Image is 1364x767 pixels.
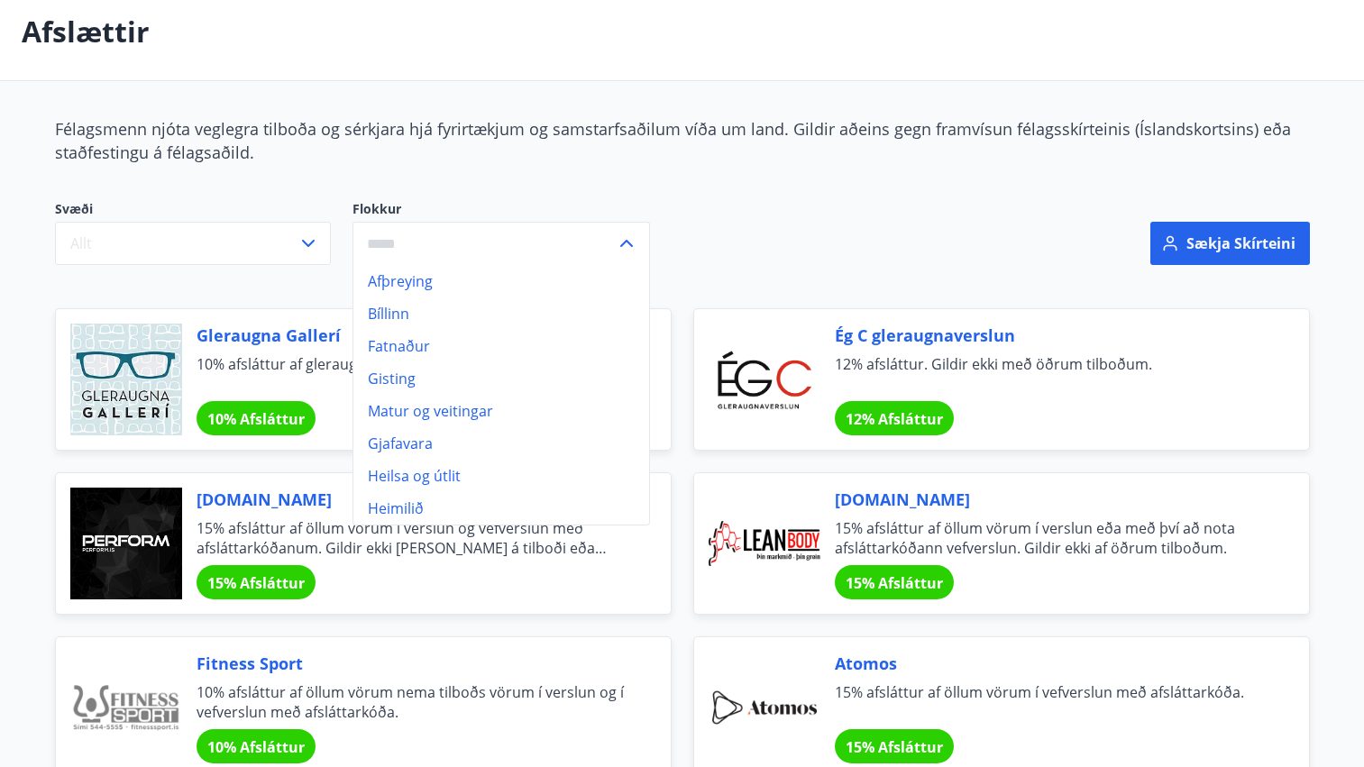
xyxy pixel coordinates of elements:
[1150,222,1310,265] button: Sækja skírteini
[353,427,649,460] li: Gjafavara
[353,265,649,297] li: Afþreying
[207,409,305,429] span: 10% Afsláttur
[70,233,92,253] span: Allt
[197,518,627,558] span: 15% afsláttur af öllum vörum í verslun og vefverslun með afsláttarkóðanum. Gildir ekki [PERSON_NA...
[835,682,1266,722] span: 15% afsláttur af öllum vörum í vefverslun með afsláttarkóða.
[835,652,1266,675] span: Atomos
[197,652,627,675] span: Fitness Sport
[353,330,649,362] li: Fatnaður
[352,200,650,218] label: Flokkur
[846,409,943,429] span: 12% Afsláttur
[197,488,627,511] span: [DOMAIN_NAME]
[197,354,627,394] span: 10% afsláttur af gleraugum.
[207,573,305,593] span: 15% Afsláttur
[353,492,649,525] li: Heimilið
[353,395,649,427] li: Matur og veitingar
[55,200,331,222] span: Svæði
[197,682,627,722] span: 10% afsláttur af öllum vörum nema tilboðs vörum í verslun og í vefverslun með afsláttarkóða.
[835,488,1266,511] span: [DOMAIN_NAME]
[353,297,649,330] li: Bíllinn
[846,573,943,593] span: 15% Afsláttur
[835,324,1266,347] span: Ég C gleraugnaverslun
[22,12,150,51] p: Afslættir
[353,362,649,395] li: Gisting
[55,118,1291,163] span: Félagsmenn njóta veglegra tilboða og sérkjara hjá fyrirtækjum og samstarfsaðilum víða um land. Gi...
[835,518,1266,558] span: 15% afsláttur af öllum vörum í verslun eða með því að nota afsláttarkóðann vefverslun. Gildir ekk...
[207,737,305,757] span: 10% Afsláttur
[846,737,943,757] span: 15% Afsláttur
[197,324,627,347] span: Gleraugna Gallerí
[353,460,649,492] li: Heilsa og útlit
[835,354,1266,394] span: 12% afsláttur. Gildir ekki með öðrum tilboðum.
[55,222,331,265] button: Allt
